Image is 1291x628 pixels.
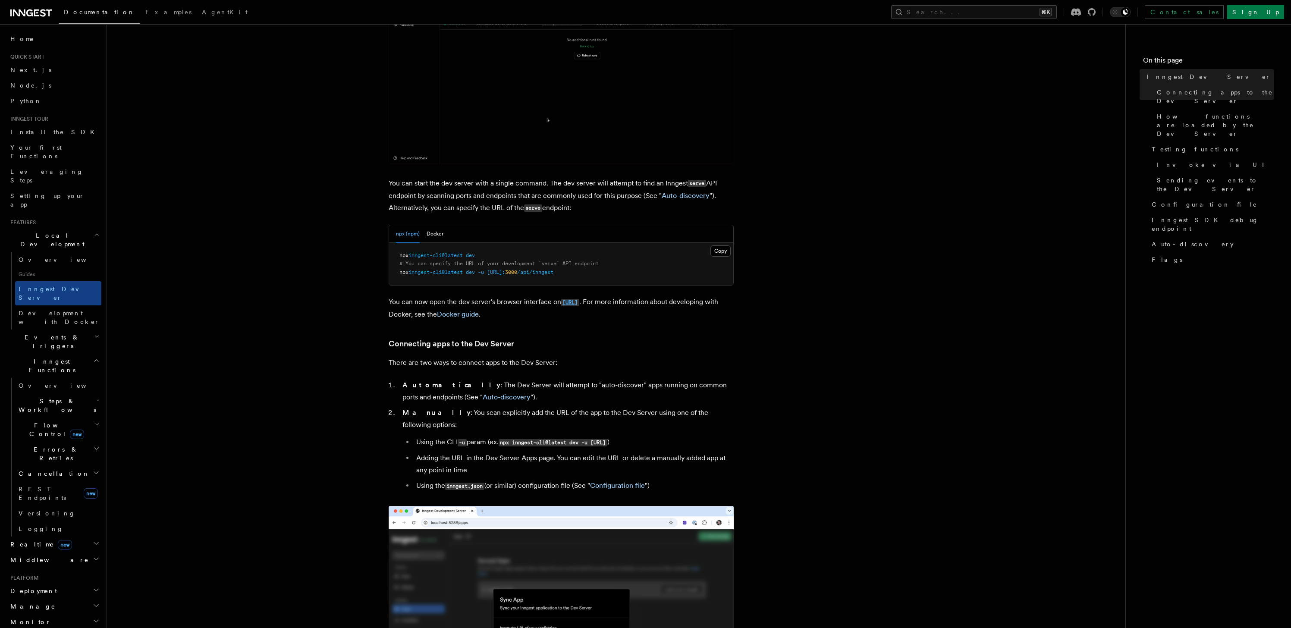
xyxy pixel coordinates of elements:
[466,252,475,258] span: dev
[19,382,107,389] span: Overview
[427,225,443,243] button: Docker
[1227,5,1284,19] a: Sign Up
[10,66,51,73] span: Next.js
[478,269,484,275] span: -u
[15,393,101,418] button: Steps & Workflows
[19,486,66,501] span: REST Endpoints
[7,252,101,330] div: Local Development
[590,481,645,490] a: Configuration file
[688,180,706,187] code: serve
[19,256,107,263] span: Overview
[70,430,84,439] span: new
[517,269,553,275] span: /api/inngest
[1152,240,1234,248] span: Auto-discovery
[389,357,734,369] p: There are two ways to connect apps to the Dev Server:
[202,9,248,16] span: AgentKit
[15,418,101,442] button: Flow Controlnew
[7,140,101,164] a: Your first Functions
[59,3,140,24] a: Documentation
[7,575,39,581] span: Platform
[1157,160,1272,169] span: Invoke via UI
[7,357,93,374] span: Inngest Functions
[15,442,101,466] button: Errors & Retries
[414,480,734,492] li: Using the (or similar) configuration file (See " ")
[1153,173,1274,197] a: Sending events to the Dev Server
[7,231,94,248] span: Local Development
[15,469,90,478] span: Cancellation
[15,281,101,305] a: Inngest Dev Server
[7,587,57,595] span: Deployment
[1143,55,1274,69] h4: On this page
[19,286,92,301] span: Inngest Dev Server
[7,552,101,568] button: Middleware
[1153,109,1274,141] a: How functions are loaded by the Dev Server
[399,269,408,275] span: npx
[414,452,734,476] li: Adding the URL in the Dev Server Apps page. You can edit the URL or delete a manually added app a...
[15,252,101,267] a: Overview
[7,31,101,47] a: Home
[466,269,475,275] span: dev
[389,338,514,350] a: Connecting apps to the Dev Server
[561,299,579,306] code: [URL]
[505,269,517,275] span: 3000
[561,298,579,306] a: [URL]
[1153,157,1274,173] a: Invoke via UI
[524,204,542,212] code: serve
[1148,236,1274,252] a: Auto-discovery
[1152,145,1238,154] span: Testing functions
[15,506,101,521] a: Versioning
[15,267,101,281] span: Guides
[7,219,36,226] span: Features
[64,9,135,16] span: Documentation
[84,488,98,499] span: new
[10,129,100,135] span: Install the SDK
[197,3,253,23] a: AgentKit
[7,602,56,611] span: Manage
[399,252,408,258] span: npx
[15,466,101,481] button: Cancellation
[7,599,101,614] button: Manage
[458,439,467,446] code: -u
[145,9,192,16] span: Examples
[891,5,1057,19] button: Search...⌘K
[1157,176,1274,193] span: Sending events to the Dev Server
[1148,252,1274,267] a: Flags
[7,378,101,537] div: Inngest Functions
[408,269,463,275] span: inngest-cli@latest
[7,333,94,350] span: Events & Triggers
[445,483,484,490] code: inngest.json
[7,583,101,599] button: Deployment
[10,97,42,104] span: Python
[7,540,72,549] span: Realtime
[7,330,101,354] button: Events & Triggers
[389,296,734,320] p: You can now open the dev server's browser interface on . For more information about developing wi...
[1152,200,1257,209] span: Configuration file
[7,62,101,78] a: Next.js
[7,228,101,252] button: Local Development
[58,540,72,549] span: new
[19,510,75,517] span: Versioning
[1152,255,1182,264] span: Flags
[10,82,51,89] span: Node.js
[15,521,101,537] a: Logging
[140,3,197,23] a: Examples
[7,618,51,626] span: Monitor
[10,35,35,43] span: Home
[1040,8,1052,16] kbd: ⌘K
[402,381,500,389] strong: Automatically
[389,177,734,214] p: You can start the dev server with a single command. The dev server will attempt to find an Innges...
[10,144,62,160] span: Your first Functions
[396,225,420,243] button: npx (npm)
[414,436,734,449] li: Using the CLI param (ex. )
[483,393,531,401] a: Auto-discovery
[487,269,505,275] span: [URL]:
[7,116,48,122] span: Inngest tour
[15,421,95,438] span: Flow Control
[437,310,479,318] a: Docker guide
[399,261,599,267] span: # You can specify the URL of your development `serve` API endpoint
[710,245,731,257] button: Copy
[1145,5,1224,19] a: Contact sales
[1153,85,1274,109] a: Connecting apps to the Dev Server
[1110,7,1131,17] button: Toggle dark mode
[7,53,44,60] span: Quick start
